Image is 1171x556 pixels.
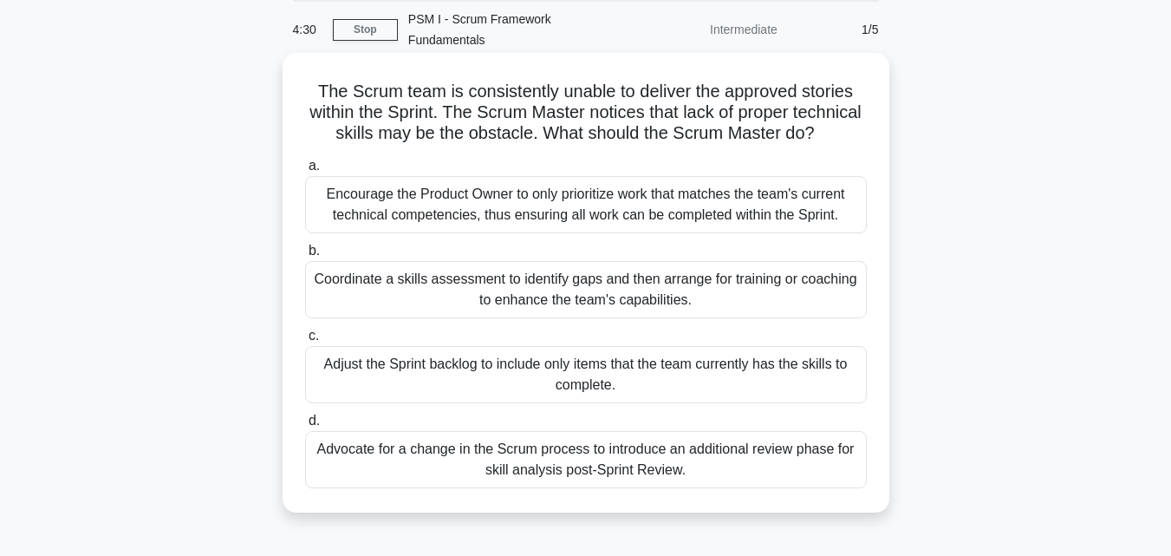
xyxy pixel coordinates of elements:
div: Advocate for a change in the Scrum process to introduce an additional review phase for skill anal... [305,431,867,488]
div: 4:30 [283,12,333,47]
h5: The Scrum team is consistently unable to deliver the approved stories within the Sprint. The Scru... [303,81,868,145]
div: 1/5 [788,12,889,47]
div: Encourage the Product Owner to only prioritize work that matches the team's current technical com... [305,176,867,233]
span: b. [309,243,320,258]
div: PSM I - Scrum Framework Fundamentals [398,2,636,57]
span: c. [309,328,319,343]
a: Stop [333,19,398,41]
span: d. [309,413,320,428]
div: Coordinate a skills assessment to identify gaps and then arrange for training or coaching to enha... [305,261,867,318]
div: Adjust the Sprint backlog to include only items that the team currently has the skills to complete. [305,346,867,403]
div: Intermediate [636,12,788,47]
span: a. [309,158,320,173]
